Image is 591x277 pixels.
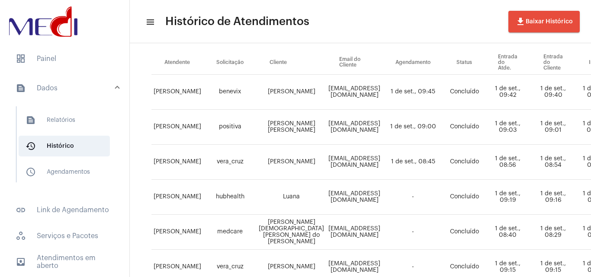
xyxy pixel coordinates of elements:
[19,136,110,156] span: Histórico
[443,51,485,75] th: Status
[257,145,326,180] td: [PERSON_NAME]
[326,180,382,215] td: [EMAIL_ADDRESS][DOMAIN_NAME]
[7,4,80,39] img: d3a1b5fa-500b-b90f-5a1c-719c20e9830b.png
[16,83,116,93] mat-panel-title: Dados
[326,215,382,250] td: [EMAIL_ADDRESS][DOMAIN_NAME]
[145,17,154,27] mat-icon: sidenav icon
[485,145,530,180] td: 1 de set., 08:56
[217,159,244,165] span: vera_cruz
[26,115,36,125] mat-icon: sidenav icon
[485,215,530,250] td: 1 de set., 08:40
[530,180,576,215] td: 1 de set., 09:16
[530,75,576,110] td: 1 de set., 09:40
[257,180,326,215] td: Luana
[151,215,203,250] td: [PERSON_NAME]
[9,48,121,69] span: Painel
[16,231,26,241] span: sidenav icon
[216,194,244,200] span: hubhealth
[382,145,443,180] td: 1 de set., 08:45
[26,167,36,177] mat-icon: sidenav icon
[382,51,443,75] th: Agendamento
[151,51,203,75] th: Atendente
[9,252,121,272] span: Atendimentos em aberto
[530,145,576,180] td: 1 de set., 08:54
[165,15,309,29] span: Histórico de Atendimentos
[151,180,203,215] td: [PERSON_NAME]
[5,102,129,194] div: sidenav iconDados
[508,11,580,32] button: Baixar Histórico
[443,145,485,180] td: Concluído
[515,16,526,27] mat-icon: file_download
[217,264,244,270] span: vera_cruz
[257,51,326,75] th: Cliente
[9,226,121,246] span: Serviços e Pacotes
[16,257,26,267] mat-icon: sidenav icon
[217,229,243,235] span: medcare
[382,110,443,145] td: 1 de set., 09:00
[219,89,241,95] span: benevix
[485,75,530,110] td: 1 de set., 09:42
[151,110,203,145] td: [PERSON_NAME]
[151,145,203,180] td: [PERSON_NAME]
[443,215,485,250] td: Concluído
[257,75,326,110] td: [PERSON_NAME]
[515,19,573,25] span: Baixar Histórico
[151,75,203,110] td: [PERSON_NAME]
[16,83,26,93] mat-icon: sidenav icon
[9,200,121,220] span: Link de Agendamento
[5,74,129,102] mat-expansion-panel-header: sidenav iconDados
[485,51,530,75] th: Entrada do Atde.
[19,110,110,131] span: Relatórios
[326,51,382,75] th: Email do Cliente
[326,75,382,110] td: [EMAIL_ADDRESS][DOMAIN_NAME]
[530,51,576,75] th: Entrada do Cliente
[443,75,485,110] td: Concluído
[382,215,443,250] td: -
[219,124,241,130] span: positiva
[19,162,110,182] span: Agendamentos
[257,215,326,250] td: [PERSON_NAME][DEMOGRAPHIC_DATA] [PERSON_NAME] do [PERSON_NAME]
[530,110,576,145] td: 1 de set., 09:01
[382,75,443,110] td: 1 de set., 09:45
[485,180,530,215] td: 1 de set., 09:19
[443,180,485,215] td: Concluído
[326,110,382,145] td: [EMAIL_ADDRESS][DOMAIN_NAME]
[485,110,530,145] td: 1 de set., 09:03
[26,141,36,151] mat-icon: sidenav icon
[257,110,326,145] td: [PERSON_NAME] [PERSON_NAME]
[382,180,443,215] td: -
[16,205,26,215] mat-icon: sidenav icon
[203,51,257,75] th: Solicitação
[530,215,576,250] td: 1 de set., 08:29
[326,145,382,180] td: [EMAIL_ADDRESS][DOMAIN_NAME]
[443,110,485,145] td: Concluído
[16,54,26,64] span: sidenav icon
